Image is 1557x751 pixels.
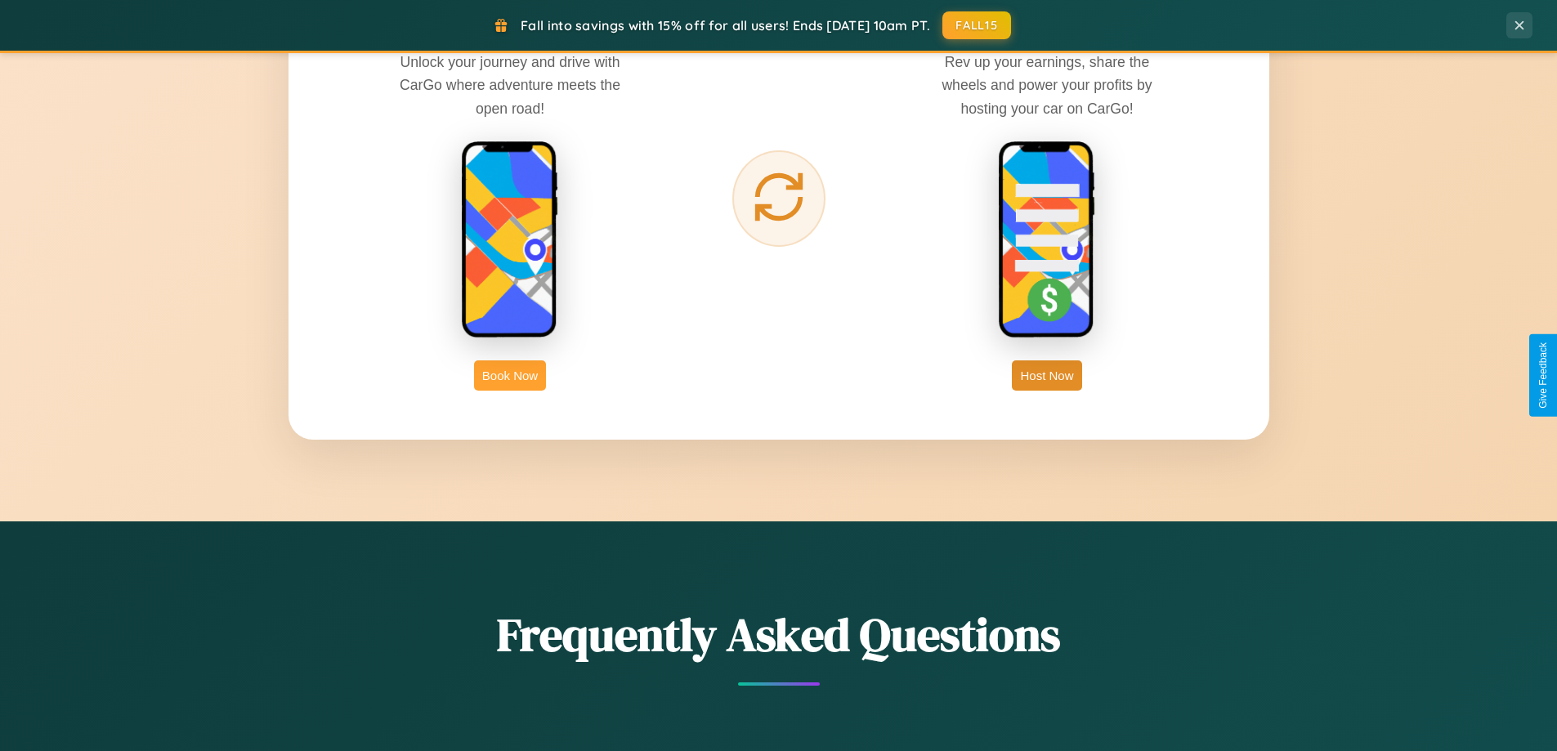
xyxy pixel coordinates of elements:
button: Book Now [474,360,546,391]
span: Fall into savings with 15% off for all users! Ends [DATE] 10am PT. [521,17,930,34]
img: rent phone [461,141,559,340]
img: host phone [998,141,1096,340]
p: Rev up your earnings, share the wheels and power your profits by hosting your car on CarGo! [924,51,1170,119]
div: Give Feedback [1537,342,1549,409]
button: Host Now [1012,360,1081,391]
p: Unlock your journey and drive with CarGo where adventure meets the open road! [387,51,633,119]
button: FALL15 [942,11,1011,39]
h2: Frequently Asked Questions [289,603,1269,666]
